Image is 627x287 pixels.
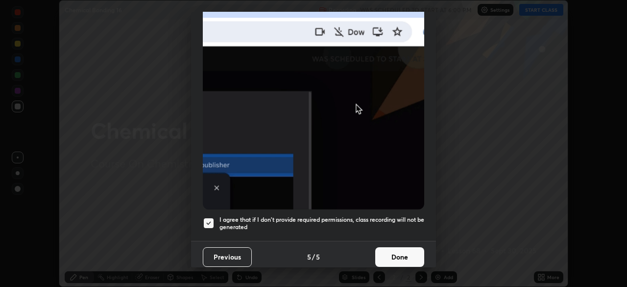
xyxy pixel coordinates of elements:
[375,247,424,267] button: Done
[312,252,315,262] h4: /
[307,252,311,262] h4: 5
[219,216,424,231] h5: I agree that if I don't provide required permissions, class recording will not be generated
[203,247,252,267] button: Previous
[316,252,320,262] h4: 5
